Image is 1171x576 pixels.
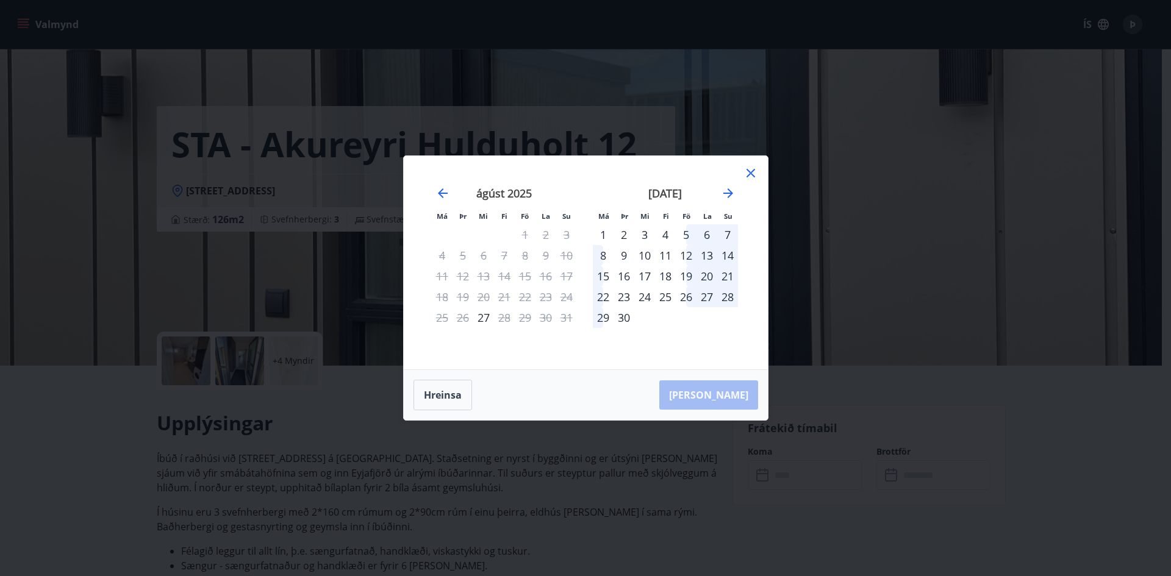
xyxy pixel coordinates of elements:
[655,286,676,307] div: 25
[655,266,676,286] div: 18
[432,307,453,328] td: Not available. mánudagur, 25. ágúst 2025
[634,286,655,307] td: Choose miðvikudagur, 24. september 2025 as your check-in date. It’s available.
[676,286,697,307] td: Choose föstudagur, 26. september 2025 as your check-in date. It’s available.
[634,224,655,245] td: Choose miðvikudagur, 3. september 2025 as your check-in date. It’s available.
[655,286,676,307] td: Choose fimmtudagur, 25. september 2025 as your check-in date. It’s available.
[494,307,515,328] td: Not available. fimmtudagur, 28. ágúst 2025
[634,266,655,286] div: 17
[473,245,494,266] td: Not available. miðvikudagur, 6. ágúst 2025
[717,286,738,307] div: 28
[655,245,676,266] div: 11
[724,212,732,221] small: Su
[593,266,614,286] td: Choose mánudagur, 15. september 2025 as your check-in date. It’s available.
[453,307,473,328] td: Not available. þriðjudagur, 26. ágúst 2025
[473,307,494,328] div: Aðeins innritun í boði
[432,286,453,307] td: Not available. mánudagur, 18. ágúst 2025
[501,212,507,221] small: Fi
[614,245,634,266] td: Choose þriðjudagur, 9. september 2025 as your check-in date. It’s available.
[515,266,535,286] td: Not available. föstudagur, 15. ágúst 2025
[593,307,614,328] div: 29
[634,224,655,245] div: 3
[593,224,614,245] div: Aðeins innritun í boði
[676,266,697,286] td: Choose föstudagur, 19. september 2025 as your check-in date. It’s available.
[655,224,676,245] td: Choose fimmtudagur, 4. september 2025 as your check-in date. It’s available.
[655,266,676,286] td: Choose fimmtudagur, 18. september 2025 as your check-in date. It’s available.
[614,224,634,245] div: 2
[614,266,634,286] div: 16
[521,212,529,221] small: Fö
[494,307,515,328] div: Aðeins útritun í boði
[598,212,609,221] small: Má
[556,286,577,307] td: Not available. sunnudagur, 24. ágúst 2025
[453,245,473,266] td: Not available. þriðjudagur, 5. ágúst 2025
[453,266,473,286] td: Not available. þriðjudagur, 12. ágúst 2025
[697,224,717,245] div: 6
[697,245,717,266] div: 13
[515,286,535,307] td: Not available. föstudagur, 22. ágúst 2025
[494,286,515,307] td: Not available. fimmtudagur, 21. ágúst 2025
[476,186,532,201] strong: ágúst 2025
[676,286,697,307] div: 26
[676,245,697,266] div: 12
[648,186,682,201] strong: [DATE]
[614,307,634,328] div: 30
[556,266,577,286] td: Not available. sunnudagur, 17. ágúst 2025
[479,212,488,221] small: Mi
[676,266,697,286] div: 19
[593,245,614,266] td: Choose mánudagur, 8. september 2025 as your check-in date. It’s available.
[593,266,614,286] div: 15
[432,245,453,266] td: Not available. mánudagur, 4. ágúst 2025
[556,245,577,266] td: Not available. sunnudagur, 10. ágúst 2025
[697,245,717,266] td: Choose laugardagur, 13. september 2025 as your check-in date. It’s available.
[676,245,697,266] td: Choose föstudagur, 12. september 2025 as your check-in date. It’s available.
[556,224,577,245] td: Not available. sunnudagur, 3. ágúst 2025
[556,307,577,328] td: Not available. sunnudagur, 31. ágúst 2025
[655,224,676,245] div: 4
[634,245,655,266] div: 10
[655,245,676,266] td: Choose fimmtudagur, 11. september 2025 as your check-in date. It’s available.
[614,266,634,286] td: Choose þriðjudagur, 16. september 2025 as your check-in date. It’s available.
[515,307,535,328] td: Not available. föstudagur, 29. ágúst 2025
[614,224,634,245] td: Choose þriðjudagur, 2. september 2025 as your check-in date. It’s available.
[535,286,556,307] td: Not available. laugardagur, 23. ágúst 2025
[634,286,655,307] div: 24
[535,245,556,266] td: Not available. laugardagur, 9. ágúst 2025
[717,224,738,245] td: Choose sunnudagur, 7. september 2025 as your check-in date. It’s available.
[459,212,467,221] small: Þr
[697,286,717,307] div: 27
[717,286,738,307] td: Choose sunnudagur, 28. september 2025 as your check-in date. It’s available.
[494,266,515,286] td: Not available. fimmtudagur, 14. ágúst 2025
[515,224,535,245] td: Not available. föstudagur, 1. ágúst 2025
[676,224,697,245] div: 5
[453,286,473,307] td: Not available. þriðjudagur, 19. ágúst 2025
[717,224,738,245] div: 7
[593,286,614,307] td: Choose mánudagur, 22. september 2025 as your check-in date. It’s available.
[473,307,494,328] td: Choose miðvikudagur, 27. ágúst 2025 as your check-in date. It’s available.
[640,212,650,221] small: Mi
[562,212,571,221] small: Su
[614,286,634,307] td: Choose þriðjudagur, 23. september 2025 as your check-in date. It’s available.
[435,186,450,201] div: Move backward to switch to the previous month.
[676,224,697,245] td: Choose föstudagur, 5. september 2025 as your check-in date. It’s available.
[414,380,472,410] button: Hreinsa
[717,245,738,266] td: Choose sunnudagur, 14. september 2025 as your check-in date. It’s available.
[634,266,655,286] td: Choose miðvikudagur, 17. september 2025 as your check-in date. It’s available.
[703,212,712,221] small: La
[473,286,494,307] td: Not available. miðvikudagur, 20. ágúst 2025
[697,286,717,307] td: Choose laugardagur, 27. september 2025 as your check-in date. It’s available.
[634,245,655,266] td: Choose miðvikudagur, 10. september 2025 as your check-in date. It’s available.
[494,245,515,266] td: Not available. fimmtudagur, 7. ágúst 2025
[717,245,738,266] div: 14
[432,266,453,286] td: Not available. mánudagur, 11. ágúst 2025
[535,224,556,245] td: Not available. laugardagur, 2. ágúst 2025
[717,266,738,286] div: 21
[437,212,448,221] small: Má
[614,245,634,266] div: 9
[663,212,669,221] small: Fi
[473,266,494,286] td: Not available. miðvikudagur, 13. ágúst 2025
[535,307,556,328] td: Not available. laugardagur, 30. ágúst 2025
[614,286,634,307] div: 23
[515,245,535,266] td: Not available. föstudagur, 8. ágúst 2025
[697,266,717,286] td: Choose laugardagur, 20. september 2025 as your check-in date. It’s available.
[593,245,614,266] div: 8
